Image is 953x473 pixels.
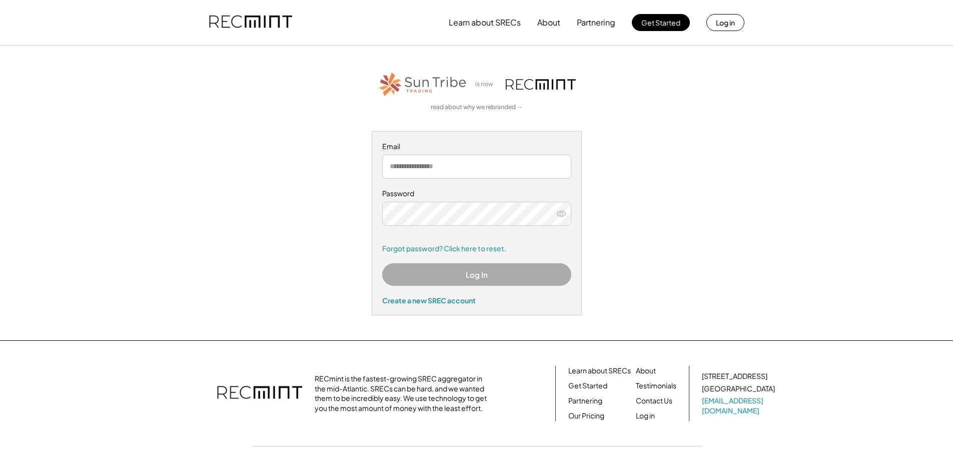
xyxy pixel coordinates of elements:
a: Forgot password? Click here to reset. [382,244,571,254]
a: About [636,366,656,376]
div: RECmint is the fastest-growing SREC aggregator in the mid-Atlantic. SRECs can be hard, and we wan... [315,374,492,413]
a: read about why we rebranded → [431,103,523,112]
button: Log in [706,14,744,31]
a: Get Started [568,381,607,391]
a: Our Pricing [568,411,604,421]
button: Log In [382,263,571,286]
div: [STREET_ADDRESS] [702,371,767,381]
div: is now [473,80,501,89]
img: STT_Horizontal_Logo%2B-%2BColor.png [378,71,468,98]
img: recmint-logotype%403x.png [506,79,576,90]
img: recmint-logotype%403x.png [217,376,302,411]
div: Password [382,189,571,199]
div: [GEOGRAPHIC_DATA] [702,384,775,394]
div: Create a new SREC account [382,296,571,305]
button: About [537,13,560,33]
button: Get Started [632,14,690,31]
a: Testimonials [636,381,676,391]
a: [EMAIL_ADDRESS][DOMAIN_NAME] [702,396,777,415]
a: Log in [636,411,655,421]
button: Learn about SRECs [449,13,521,33]
a: Learn about SRECs [568,366,631,376]
button: Partnering [577,13,615,33]
a: Contact Us [636,396,672,406]
a: Partnering [568,396,602,406]
img: recmint-logotype%403x.png [209,6,292,40]
div: Email [382,142,571,152]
